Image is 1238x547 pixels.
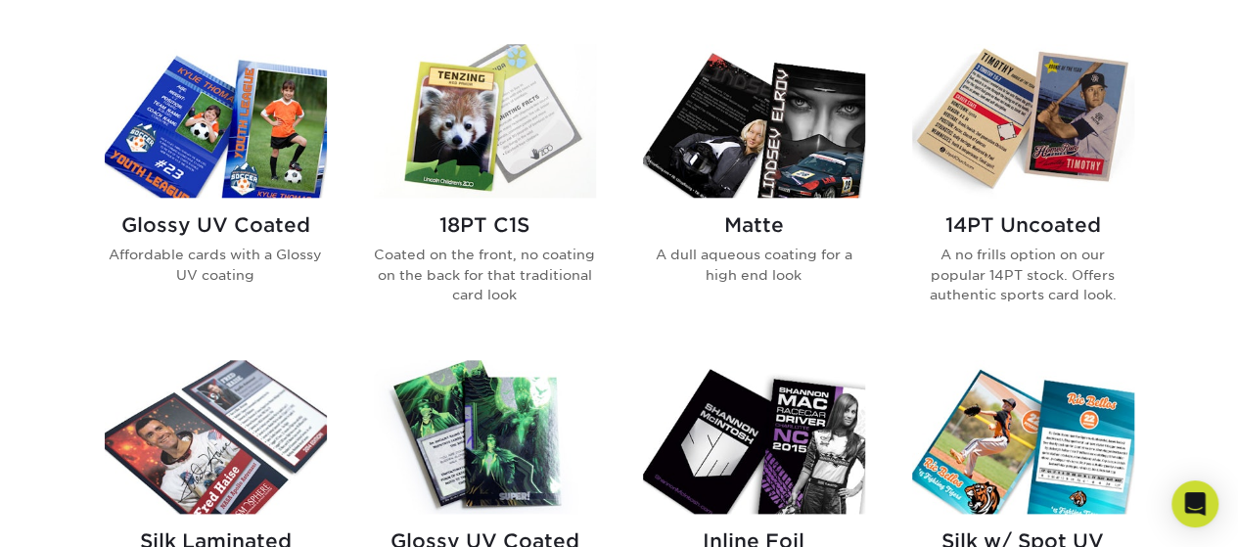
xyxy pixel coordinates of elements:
img: Glossy UV Coated Trading Cards [105,44,327,198]
img: Inline Foil Trading Cards [643,360,865,514]
h2: 18PT C1S [374,213,596,237]
a: Glossy UV Coated Trading Cards Glossy UV Coated Affordable cards with a Glossy UV coating [105,44,327,336]
p: Affordable cards with a Glossy UV coating [105,245,327,285]
p: Coated on the front, no coating on the back for that traditional card look [374,245,596,304]
h2: 14PT Uncoated [912,213,1134,237]
div: Open Intercom Messenger [1171,480,1218,527]
p: A no frills option on our popular 14PT stock. Offers authentic sports card look. [912,245,1134,304]
a: Matte Trading Cards Matte A dull aqueous coating for a high end look [643,44,865,336]
a: 18PT C1S Trading Cards 18PT C1S Coated on the front, no coating on the back for that traditional ... [374,44,596,336]
img: 14PT Uncoated Trading Cards [912,44,1134,198]
img: Silk Laminated Trading Cards [105,360,327,514]
h2: Matte [643,213,865,237]
h2: Glossy UV Coated [105,213,327,237]
img: Matte Trading Cards [643,44,865,198]
p: A dull aqueous coating for a high end look [643,245,865,285]
img: Glossy UV Coated w/ Inline Foil Trading Cards [374,360,596,514]
a: 14PT Uncoated Trading Cards 14PT Uncoated A no frills option on our popular 14PT stock. Offers au... [912,44,1134,336]
img: 18PT C1S Trading Cards [374,44,596,198]
img: Silk w/ Spot UV Trading Cards [912,360,1134,514]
